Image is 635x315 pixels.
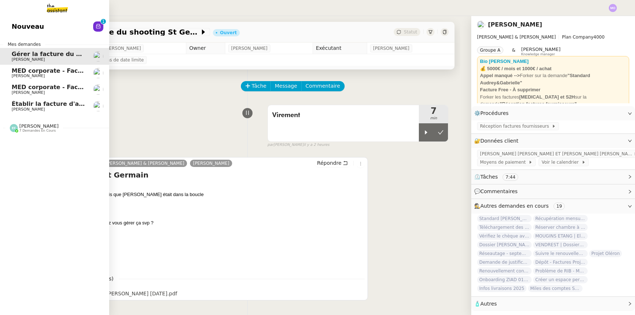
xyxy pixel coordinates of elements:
[419,107,448,115] span: 7
[533,259,588,266] span: Dépôt - Factures Projets
[19,129,56,133] span: 7 demandes en cours
[12,107,45,112] span: [PERSON_NAME]
[474,203,568,209] span: 🕵️
[313,43,367,54] td: Exécutant
[474,137,521,145] span: 🔐
[220,31,237,35] div: Ouvert
[190,160,232,167] a: [PERSON_NAME]
[488,21,542,28] a: [PERSON_NAME]
[317,159,341,167] span: Répondre
[12,73,45,78] span: [PERSON_NAME]
[519,94,575,100] strong: [MEDICAL_DATA] et S2H
[480,188,517,194] span: Commentaires
[93,51,103,61] img: users%2FfjlNmCTkLiVoA3HQjY3GA5JXGxb2%2Favatar%2Fstarofservice_97480retdsc0392.png
[533,224,588,231] span: Réserver chambre à [GEOGRAPHIC_DATA]
[528,285,583,292] span: Miles des comptes Skywards et Flying Blue
[480,73,590,85] strong: "Standard Audrey&Gabrielle"
[533,276,588,283] span: Créer un espace personnel sur SYLAé
[480,59,529,64] a: Bio [PERSON_NAME]
[480,138,519,144] span: Données client
[419,115,448,121] span: min
[533,250,588,257] span: Suivre le renouvellement produit Trimble
[480,123,552,130] span: Réception factures fournisseurs
[474,109,512,117] span: ⚙️
[480,87,540,92] strong: Facture Free - À supprimer
[480,66,552,71] strong: 💰 5000€ / mois et 1000€ / achat
[10,124,18,132] img: svg
[275,82,297,90] span: Message
[267,142,274,148] span: par
[241,81,271,91] button: Tâche
[533,267,588,275] span: Problème de RIB - MATELAS FRANCAIS
[12,21,44,32] span: Nouveau
[477,35,556,40] span: [PERSON_NAME] & [PERSON_NAME]
[49,184,365,269] div: Hello [PERSON_NAME], [PERSON_NAME], je pensais que [PERSON_NAME] était dans la boucle
[500,101,577,107] strong: "Réception factures fournisseurs"
[12,51,143,57] span: Gérer la facture du shooting St Germain
[471,199,635,213] div: 🕵️Autres demandes en cours 19
[562,35,593,40] span: Plan Company
[49,170,365,180] h4: Fwd: Photos St Germain
[186,43,225,54] td: Owner
[12,84,114,91] span: MED corporate - Facture F1030
[474,174,524,180] span: ⏲️
[231,45,267,52] span: [PERSON_NAME]
[101,19,106,24] nz-badge-sup: 1
[471,297,635,311] div: 🧴Autres
[477,250,532,257] span: Réseautage - septembre 2025
[477,259,532,266] span: Demande de justificatifs Pennylane - septembre 2025
[541,159,581,166] span: Voir le calendrier
[480,150,634,157] span: [PERSON_NAME] [PERSON_NAME] ET [PERSON_NAME] [PERSON_NAME]
[301,81,345,91] button: Commentaire
[49,28,200,36] span: Gérer la facture du shooting St Germain
[471,184,635,199] div: 💬Commentaires
[477,47,503,54] nz-tag: Groupe A
[477,232,532,240] span: Vérifiez le chèque avec La Redoute
[477,21,485,29] img: users%2FfjlNmCTkLiVoA3HQjY3GA5JXGxb2%2Favatar%2Fstarofservice_97480retdsc0392.png
[474,301,497,307] span: 🧴
[104,56,144,64] span: Pas de date limite
[521,47,560,52] span: [PERSON_NAME]
[480,174,498,180] span: Tâches
[93,101,103,111] img: users%2FSg6jQljroSUGpSfKFUOPmUmNaZ23%2Favatar%2FUntitled.png
[521,52,555,56] span: Knowledge manager
[533,241,588,248] span: VENDREST | Dossiers Drive - SCI Gabrielle
[51,290,178,298] div: [PERSON_NAME] et [PERSON_NAME] [DATE].pdf
[480,93,626,108] div: Forker les factures sur la demande
[477,276,532,283] span: Onboarding ZIAD 01/09
[314,159,350,167] button: Répondre
[49,219,365,234] div: @[PERSON_NAME], pouvez vous gérer ça svp ? Un grand merci
[49,198,365,205] div: On y remédie de suite
[306,82,340,90] span: Commentaire
[3,41,45,48] span: Mes demandes
[267,142,329,148] small: [PERSON_NAME]
[12,67,114,74] span: MED corporate - Facture F1029
[272,110,415,121] span: Virement
[533,232,588,240] span: MOUGINS ETANG | Electroménagers
[474,188,521,194] span: 💬
[93,68,103,78] img: users%2FSg6jQljroSUGpSfKFUOPmUmNaZ23%2Favatar%2FUntitled.png
[404,29,417,35] span: Statut
[104,45,141,52] span: [PERSON_NAME]
[477,215,532,222] span: Standard [PERSON_NAME]
[471,170,635,184] div: ⏲️Tâches 7:44
[480,72,626,86] div: Forker sur la demande
[480,203,549,209] span: Autres demandes en cours
[480,73,520,78] strong: Appel manqué -->
[49,240,365,269] div: [PERSON_NAME]
[252,82,267,90] span: Tâche
[102,19,105,25] p: 1
[594,35,605,40] span: 4000
[477,285,527,292] span: Infos livraisons 2025
[303,142,329,148] span: il y a 2 heures
[480,301,497,307] span: Autres
[12,57,45,62] span: [PERSON_NAME]
[12,90,45,95] span: [PERSON_NAME]
[471,134,635,148] div: 🔐Données client
[471,106,635,120] div: ⚙️Procédures
[477,267,532,275] span: Renouvellement contrat Opale STOCCO
[589,250,622,257] span: Projet Oléron
[480,110,509,116] span: Procédures
[19,123,59,129] span: [PERSON_NAME]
